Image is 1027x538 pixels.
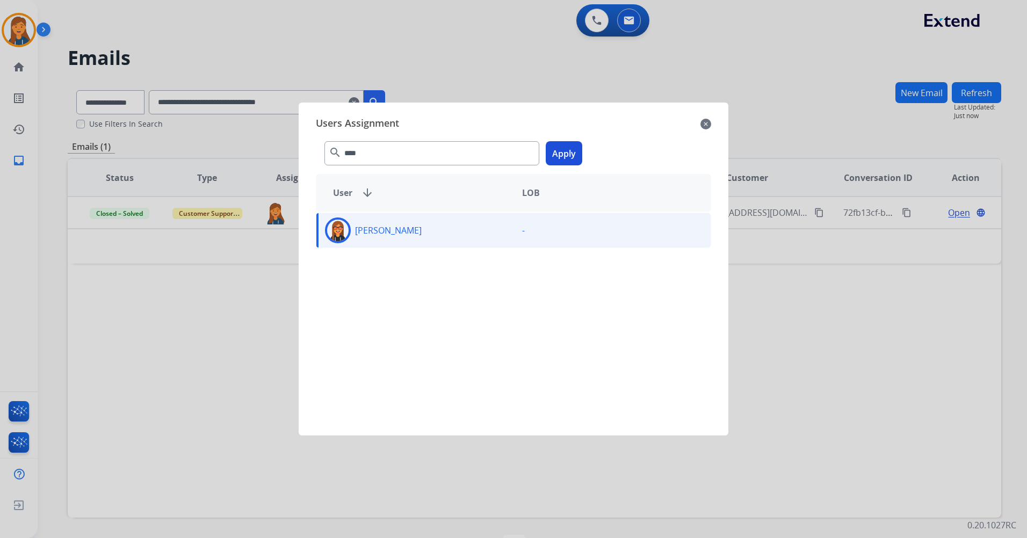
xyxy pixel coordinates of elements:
p: - [522,224,525,237]
div: User [324,186,513,199]
span: Users Assignment [316,115,399,133]
button: Apply [546,141,582,165]
p: [PERSON_NAME] [355,224,422,237]
mat-icon: close [700,118,711,130]
mat-icon: search [329,146,342,159]
span: LOB [522,186,540,199]
mat-icon: arrow_downward [361,186,374,199]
